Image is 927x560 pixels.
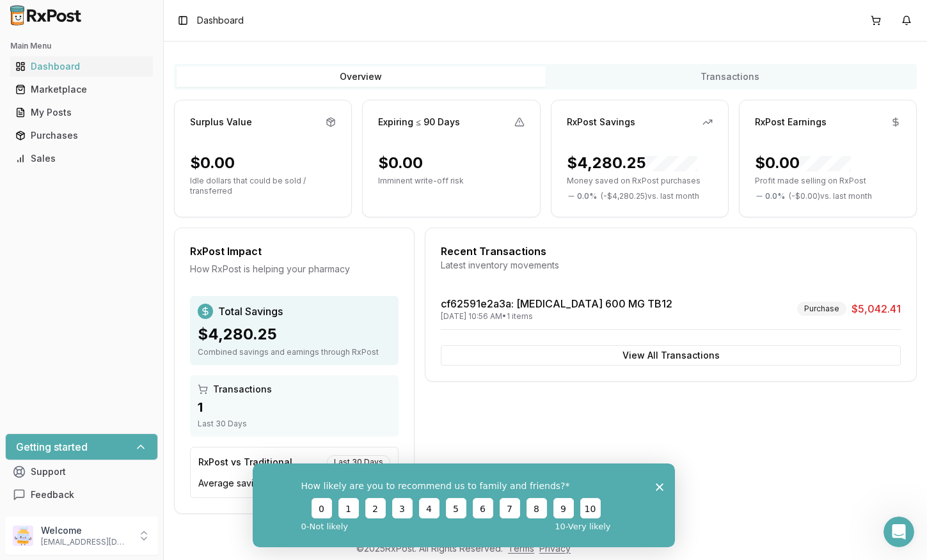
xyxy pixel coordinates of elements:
[441,259,901,272] div: Latest inventory movements
[15,152,148,165] div: Sales
[539,543,571,554] a: Privacy
[10,101,153,124] a: My Posts
[5,148,158,169] button: Sales
[378,116,460,128] div: Expiring ≤ 90 Days
[177,66,546,87] button: Overview
[5,56,158,77] button: Dashboard
[15,83,148,96] div: Marketplace
[441,297,672,310] a: cf62591e2a3a: [MEDICAL_DATA] 600 MG TB12
[197,14,244,27] span: Dashboard
[198,398,391,416] div: 1
[508,543,534,554] a: Terms
[15,60,148,73] div: Dashboard
[10,55,153,78] a: Dashboard
[567,176,713,186] p: Money saved on RxPost purchases
[789,191,872,201] span: ( - $0.00 ) vs. last month
[5,483,158,506] button: Feedback
[10,78,153,101] a: Marketplace
[327,455,390,469] div: Last 30 Days
[883,517,914,547] iframe: Intercom live chat
[441,244,901,259] div: Recent Transactions
[567,153,697,173] div: $4,280.25
[797,302,846,316] div: Purchase
[41,524,130,537] p: Welcome
[378,176,524,186] p: Imminent write-off risk
[198,477,330,490] span: Average savings per purchase:
[213,383,272,396] span: Transactions
[577,191,597,201] span: 0.0 %
[198,324,391,345] div: $4,280.25
[190,244,399,259] div: RxPost Impact
[378,153,423,173] div: $0.00
[755,116,827,128] div: RxPost Earnings
[765,191,785,201] span: 0.0 %
[31,488,74,501] span: Feedback
[5,460,158,483] button: Support
[10,147,153,170] a: Sales
[10,41,153,51] h2: Main Menu
[10,124,153,147] a: Purchases
[197,14,244,27] nav: breadcrumb
[15,106,148,119] div: My Posts
[190,153,235,173] div: $0.00
[567,116,635,128] div: RxPost Savings
[852,301,901,316] span: $5,042.41
[190,176,336,196] p: Idle dollars that could be sold / transferred
[16,439,88,455] h3: Getting started
[198,347,391,357] div: Combined savings and earnings through RxPost
[13,525,33,546] img: User avatar
[5,79,158,100] button: Marketplace
[755,176,901,186] p: Profit made selling on RxPost
[190,263,399,276] div: How RxPost is helping your pharmacy
[601,191,699,201] span: ( - $4,280.25 ) vs. last month
[190,116,252,128] div: Surplus Value
[441,311,672,322] div: [DATE] 10:56 AM • 1 items
[5,125,158,146] button: Purchases
[15,129,148,142] div: Purchases
[441,345,901,366] button: View All Transactions
[198,456,292,469] div: RxPost vs Traditional
[546,66,915,87] button: Transactions
[5,102,158,123] button: My Posts
[41,537,130,547] p: [EMAIL_ADDRESS][DOMAIN_NAME]
[198,419,391,429] div: Last 30 Days
[253,463,675,547] iframe: Survey from RxPost
[218,304,283,319] span: Total Savings
[5,5,87,26] img: RxPost Logo
[755,153,851,173] div: $0.00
